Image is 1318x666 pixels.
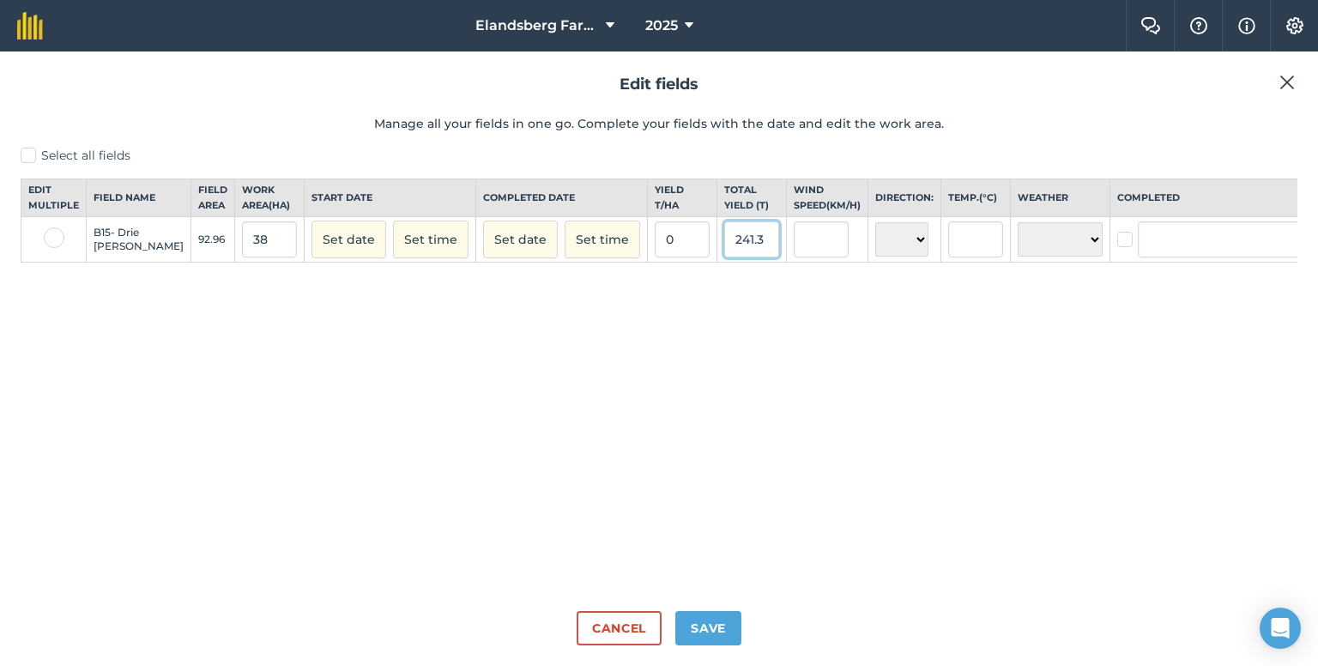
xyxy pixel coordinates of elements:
[565,221,640,258] button: Set time
[21,114,1297,133] p: Manage all your fields in one go. Complete your fields with the date and edit the work area.
[941,179,1011,217] th: Temp. ( ° C )
[191,179,235,217] th: Field Area
[1238,15,1255,36] img: svg+xml;base64,PHN2ZyB4bWxucz0iaHR0cDovL3d3dy53My5vcmcvMjAwMC9zdmciIHdpZHRoPSIxNyIgaGVpZ2h0PSIxNy...
[1285,17,1305,34] img: A cog icon
[648,179,717,217] th: Yield t / Ha
[1260,608,1301,649] div: Open Intercom Messenger
[87,179,191,217] th: Field name
[1011,179,1110,217] th: Weather
[17,12,43,39] img: fieldmargin Logo
[787,179,868,217] th: Wind speed ( km/h )
[483,221,558,258] button: Set date
[235,179,305,217] th: Work area ( Ha )
[475,15,599,36] span: Elandsberg Farms
[675,611,741,645] button: Save
[191,217,235,263] td: 92.96
[717,179,787,217] th: Total yield ( t )
[393,221,469,258] button: Set time
[1279,72,1295,93] img: svg+xml;base64,PHN2ZyB4bWxucz0iaHR0cDovL3d3dy53My5vcmcvMjAwMC9zdmciIHdpZHRoPSIyMiIgaGVpZ2h0PSIzMC...
[21,72,1297,97] h2: Edit fields
[1188,17,1209,34] img: A question mark icon
[21,179,87,217] th: Edit multiple
[305,179,476,217] th: Start date
[1140,17,1161,34] img: Two speech bubbles overlapping with the left bubble in the forefront
[476,179,648,217] th: Completed date
[868,179,941,217] th: Direction:
[577,611,662,645] button: Cancel
[87,217,191,263] td: B15- Drie [PERSON_NAME]
[21,147,1297,165] label: Select all fields
[645,15,678,36] span: 2025
[311,221,386,258] button: Set date
[1110,179,1314,217] th: Completed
